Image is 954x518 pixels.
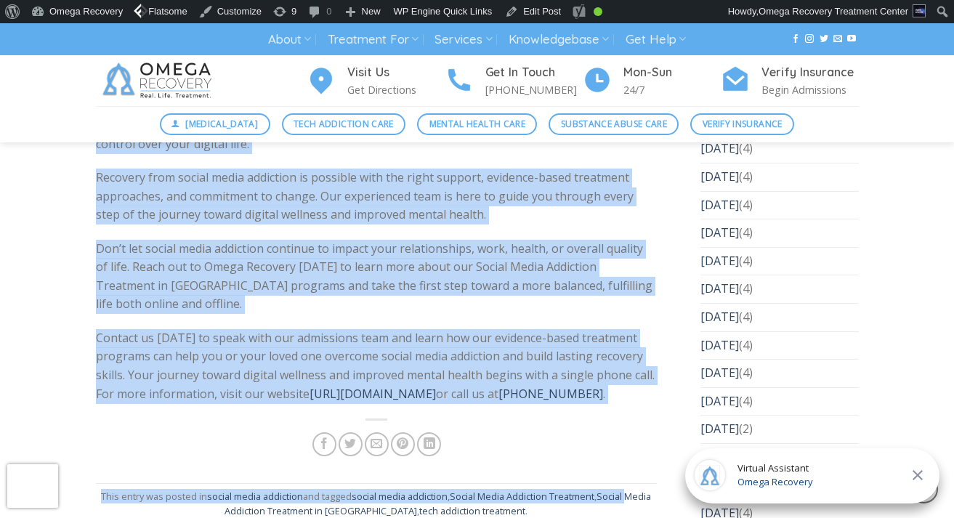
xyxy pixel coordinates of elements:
[805,34,814,44] a: Follow on Instagram
[833,34,842,44] a: Send us an email
[700,191,859,219] li: (4)
[417,432,441,456] a: Share on LinkedIn
[509,26,609,53] a: Knowledgebase
[268,26,311,53] a: About
[700,331,859,360] li: (4)
[307,63,445,99] a: Visit Us Get Directions
[498,386,603,402] a: [PHONE_NUMBER]
[96,169,634,222] span: Recovery from social media addiction is possible with the right support, evidence-based treatment...
[417,113,537,135] a: Mental Health Care
[436,386,498,402] span: or call us at
[207,490,303,503] a: social media addiction
[820,34,828,44] a: Follow on Twitter
[485,81,583,98] p: [PHONE_NUMBER]
[365,432,389,456] a: Email to a Friend
[347,81,445,98] p: Get Directions
[791,34,800,44] a: Follow on Facebook
[700,332,739,360] a: [DATE]
[96,330,655,402] span: Contact us [DATE] to speak with our admissions team and learn how our evidence-based treatment pr...
[294,117,394,131] span: Tech Addiction Care
[700,163,859,191] li: (4)
[700,275,739,303] a: [DATE]
[434,26,492,53] a: Services
[759,6,908,17] span: Omega Recovery Treatment Center
[761,81,859,98] p: Begin Admissions
[700,303,859,331] li: (4)
[594,7,602,16] div: Good
[561,117,667,131] span: Substance Abuse Care
[603,386,605,402] span: .
[352,490,448,503] a: social media addiction
[391,432,415,456] a: Pin on Pinterest
[312,432,336,456] a: Share on Facebook
[700,219,739,247] a: [DATE]
[282,113,406,135] a: Tech Addiction Care
[450,490,594,503] a: Social Media Addiction Treatment
[703,117,783,131] span: Verify Insurance
[690,113,794,135] a: Verify Insurance
[485,63,583,82] h4: Get In Touch
[445,63,583,99] a: Get In Touch [PHONE_NUMBER]
[419,504,525,517] a: tech addiction treatment
[623,63,721,82] h4: Mon-Sun
[429,117,525,131] span: Mental Health Care
[96,240,652,312] span: Don’t let social media addiction continue to impact your relationships, work, health, or overall ...
[700,247,859,275] li: (4)
[185,117,258,131] span: [MEDICAL_DATA]
[623,81,721,98] p: 24/7
[328,26,419,53] a: Treatment For
[700,416,739,443] a: [DATE]
[847,34,856,44] a: Follow on YouTube
[700,219,859,247] li: (4)
[310,386,436,402] a: [URL][DOMAIN_NAME]
[700,163,739,191] a: [DATE]
[700,360,739,387] a: [DATE]
[700,304,739,331] a: [DATE]
[700,192,739,219] a: [DATE]
[96,55,223,106] img: Omega Recovery
[700,359,859,387] li: (4)
[700,443,859,472] li: (8)
[160,113,270,135] a: [MEDICAL_DATA]
[761,63,859,82] h4: Verify Insurance
[700,415,859,443] li: (2)
[721,63,859,99] a: Verify Insurance Begin Admissions
[7,464,58,508] iframe: reCAPTCHA
[339,432,363,456] a: Share on Twitter
[347,63,445,82] h4: Visit Us
[700,444,739,472] a: [DATE]
[700,248,739,275] a: [DATE]
[700,387,859,416] li: (4)
[700,134,859,163] li: (4)
[700,388,739,416] a: [DATE]
[700,275,859,303] li: (4)
[700,135,739,163] a: [DATE]
[96,80,656,152] span: , know that effective treatment is available. At Omega Recovery, our Social Media Addiction Treat...
[549,113,679,135] a: Substance Abuse Care
[626,26,686,53] a: Get Help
